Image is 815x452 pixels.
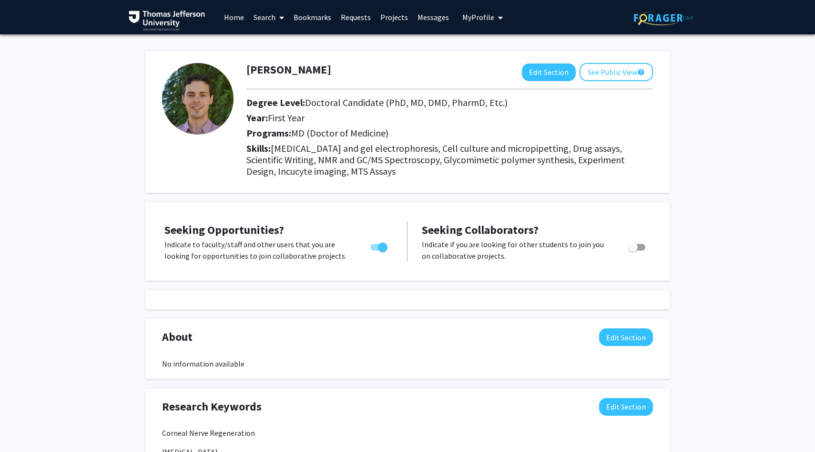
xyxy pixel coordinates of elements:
[599,398,653,416] button: Edit Research Keywords
[246,63,331,77] h1: [PERSON_NAME]
[129,11,205,31] img: Thomas Jefferson University Logo
[522,63,576,81] button: Edit Section
[624,239,651,253] div: Toggle
[376,0,413,34] a: Projects
[305,96,508,108] span: Doctoral Candidate (PhD, MD, DMD, PharmD, Etc.)
[246,142,625,177] span: [MEDICAL_DATA] and gel electrophoresis, Cell culture and micropipetting, Drug assays, Scientific ...
[246,143,653,177] h2: Skills:
[162,427,653,439] p: Corneal Nerve Regeneration
[637,66,645,78] mat-icon: help
[336,0,376,34] a: Requests
[249,0,289,34] a: Search
[162,328,193,346] span: About
[246,112,580,124] h2: Year:
[246,97,580,108] h2: Degree Level:
[367,239,393,253] div: Toggle
[162,63,234,135] img: Profile Picture
[162,358,653,369] div: No information available
[462,12,494,22] span: My Profile
[246,127,653,139] h2: Programs:
[164,239,352,262] p: Indicate to faculty/staff and other users that you are looking for opportunities to join collabor...
[219,0,249,34] a: Home
[422,222,539,237] span: Seeking Collaborators?
[291,127,388,139] span: MD (Doctor of Medicine)
[599,328,653,346] button: Edit About
[413,0,454,34] a: Messages
[268,112,305,124] span: First Year
[289,0,336,34] a: Bookmarks
[422,239,610,262] p: Indicate if you are looking for other students to join you on collaborative projects.
[580,63,653,81] button: See Public View
[634,11,693,25] img: ForagerOne Logo
[164,222,284,237] span: Seeking Opportunities?
[162,398,262,415] span: Research Keywords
